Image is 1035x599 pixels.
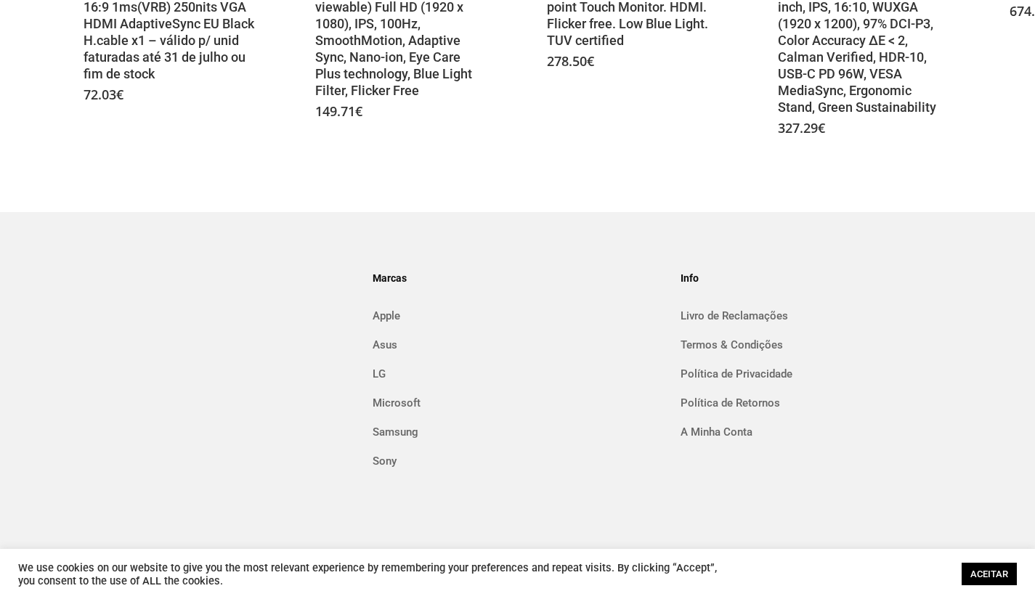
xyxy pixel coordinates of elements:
[373,333,662,356] a: Asus
[587,52,594,70] span: €
[547,52,594,70] bdi: 278.50
[681,362,970,386] a: Política de Privacidade
[681,420,970,444] a: A Minha Conta
[778,119,825,136] bdi: 327.29
[962,563,1017,585] a: ACEITAR
[373,304,662,327] a: Apple
[373,391,662,415] a: Microsoft
[681,266,970,290] h4: Info
[18,561,718,587] div: We use cookies on our website to give you the most relevant experience by remembering your prefer...
[681,304,970,327] a: Livro de Reclamações
[315,102,362,120] bdi: 149.71
[373,266,662,290] h4: Marcas
[373,362,662,386] a: LG
[373,449,662,473] a: Sony
[681,391,970,415] a: Política de Retornos
[681,333,970,356] a: Termos & Condições
[373,420,662,444] a: Samsung
[355,102,362,120] span: €
[84,86,123,103] bdi: 72.03
[116,86,123,103] span: €
[818,119,825,136] span: €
